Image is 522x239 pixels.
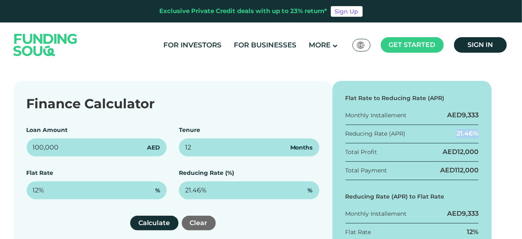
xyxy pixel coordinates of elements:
[346,192,479,201] div: Reducing Rate (APR) to Flat Rate
[346,94,479,103] div: Flat Rate to Reducing Rate (APR)
[27,126,68,134] label: Loan Amount
[346,210,407,218] div: Monthly Installement
[331,6,363,17] a: Sign Up
[456,129,479,138] div: 21.46%
[462,111,479,119] span: 9,333
[462,210,479,217] span: 9,333
[130,216,179,230] button: Calculate
[147,143,160,152] span: AED
[346,166,387,175] div: Total Payment
[5,24,86,65] img: Logo
[467,228,479,237] div: 12%
[346,228,371,237] div: Flat Rate
[447,209,479,218] div: AED
[346,130,406,138] div: Reducing Rate (APR)
[182,216,216,230] button: Clear
[346,148,377,156] div: Total Profit
[308,186,313,195] span: %
[468,41,493,49] span: Sign in
[455,166,479,174] span: 112,000
[27,94,319,114] div: Finance Calculator
[447,111,479,120] div: AED
[27,169,54,176] label: Flat Rate
[440,166,479,175] div: AED
[179,169,234,176] label: Reducing Rate (%)
[346,111,407,120] div: Monthly Installement
[161,38,224,52] a: For Investors
[290,143,313,152] span: Months
[443,147,479,156] div: AED
[454,37,507,53] a: Sign in
[309,41,330,49] span: More
[357,42,364,49] img: SA Flag
[389,41,436,49] span: Get started
[232,38,298,52] a: For Businesses
[179,126,200,134] label: Tenure
[457,148,479,156] span: 12,000
[155,186,160,195] span: %
[160,7,328,16] div: Exclusive Private Credit deals with up to 23% return*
